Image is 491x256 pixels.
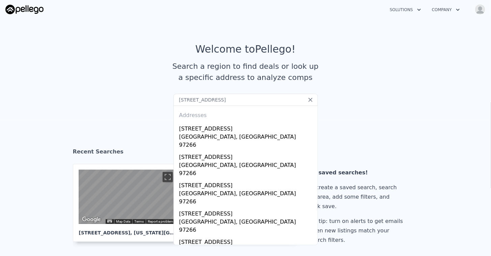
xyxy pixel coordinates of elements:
[308,168,406,177] div: No saved searches!
[79,170,175,224] div: Street View
[80,215,103,224] a: Open this area in Google Maps (opens a new window)
[148,220,173,223] a: Report a problem
[163,172,173,182] button: Toggle fullscreen view
[73,164,186,242] a: Map [STREET_ADDRESS], [US_STATE][GEOGRAPHIC_DATA]
[308,183,406,211] div: To create a saved search, search an area, add some filters, and click save.
[73,142,418,164] div: Recent Searches
[195,43,296,55] div: Welcome to Pellego !
[173,94,318,106] input: Search an address or region...
[134,220,144,223] a: Terms (opens in new tab)
[179,218,315,235] div: [GEOGRAPHIC_DATA], [GEOGRAPHIC_DATA] 97266
[475,4,486,15] img: avatar
[179,133,315,150] div: [GEOGRAPHIC_DATA], [GEOGRAPHIC_DATA] 97266
[427,4,465,16] button: Company
[107,220,112,223] button: Keyboard shortcuts
[116,219,130,224] button: Map Data
[384,4,427,16] button: Solutions
[179,161,315,179] div: [GEOGRAPHIC_DATA], [GEOGRAPHIC_DATA] 97266
[179,207,315,218] div: [STREET_ADDRESS]
[308,217,406,245] div: Pro tip: turn on alerts to get emails when new listings match your search filters.
[179,150,315,161] div: [STREET_ADDRESS]
[179,122,315,133] div: [STREET_ADDRESS]
[176,106,315,122] div: Addresses
[179,190,315,207] div: [GEOGRAPHIC_DATA], [GEOGRAPHIC_DATA] 97266
[79,170,175,224] div: Map
[170,61,321,83] div: Search a region to find deals or look up a specific address to analyze comps
[79,224,175,236] div: [STREET_ADDRESS] , [US_STATE][GEOGRAPHIC_DATA]
[179,179,315,190] div: [STREET_ADDRESS]
[80,215,103,224] img: Google
[179,235,315,246] div: [STREET_ADDRESS]
[5,5,44,14] img: Pellego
